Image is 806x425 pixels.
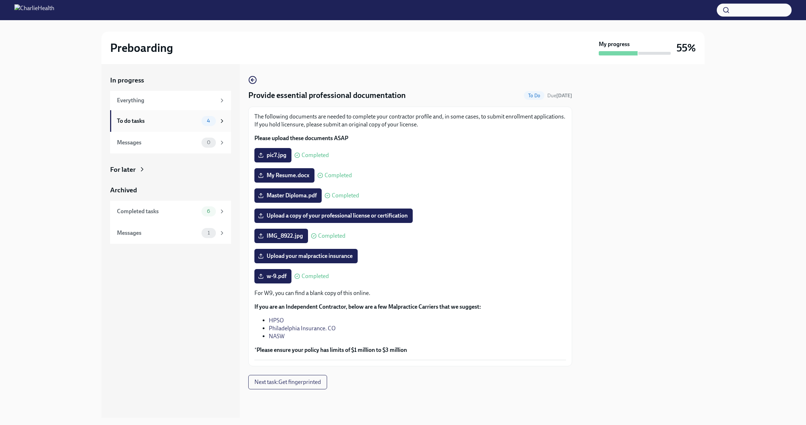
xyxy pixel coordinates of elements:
[110,41,173,55] h2: Preboarding
[259,212,408,219] span: Upload a copy of your professional license or certification
[254,148,291,162] label: pic7.jpg
[599,40,630,48] strong: My progress
[110,201,231,222] a: Completed tasks6
[117,229,199,237] div: Messages
[676,41,696,54] h3: 55%
[547,92,572,99] span: September 4th, 2025 09:00
[248,90,406,101] h4: Provide essential professional documentation
[203,209,214,214] span: 6
[556,93,572,99] strong: [DATE]
[203,118,214,124] span: 4
[259,152,286,159] span: pic7.jpg
[302,152,329,158] span: Completed
[332,193,359,198] span: Completed
[110,165,136,174] div: For later
[117,117,199,125] div: To do tasks
[117,207,199,215] div: Completed tasks
[259,172,309,179] span: My Resume.docx
[254,249,358,263] label: Upload your malpractice insurance
[254,209,413,223] label: Upload a copy of your professional license or certification
[254,303,481,310] strong: If you are an Independent Contractor, below are a few Malpractice Carriers that we suggest:
[254,289,566,297] p: For W9, you can find a blank copy of this online.
[254,188,322,203] label: Master Diploma.pdf
[117,97,216,104] div: Everything
[110,132,231,153] a: Messages0
[254,135,348,142] strong: Please upload these documents ASAP
[110,91,231,110] a: Everything
[14,4,54,16] img: CharlieHealth
[254,168,314,183] label: My Resume.docx
[110,110,231,132] a: To do tasks4
[259,192,317,199] span: Master Diploma.pdf
[117,139,199,147] div: Messages
[318,233,345,239] span: Completed
[110,222,231,244] a: Messages1
[254,113,566,129] p: The following documents are needed to complete your contractor profile and, in some cases, to sub...
[269,325,336,332] a: Philadelphia Insurance. CO
[524,93,544,98] span: To Do
[254,269,291,283] label: w-9.pdf
[110,185,231,195] a: Archived
[259,273,286,280] span: w-9.pdf
[269,333,285,340] a: NASW
[110,165,231,174] a: For later
[203,230,214,236] span: 1
[269,317,284,324] a: HPSO
[254,229,308,243] label: IMG_8922.jpg
[325,173,352,178] span: Completed
[203,140,215,145] span: 0
[110,76,231,85] a: In progress
[254,379,321,386] span: Next task : Get fingerprinted
[302,273,329,279] span: Completed
[547,93,572,99] span: Due
[259,232,303,240] span: IMG_8922.jpg
[259,252,353,260] span: Upload your malpractice insurance
[257,346,407,353] strong: Please ensure your policy has limits of $1 million to $3 million
[248,375,327,389] button: Next task:Get fingerprinted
